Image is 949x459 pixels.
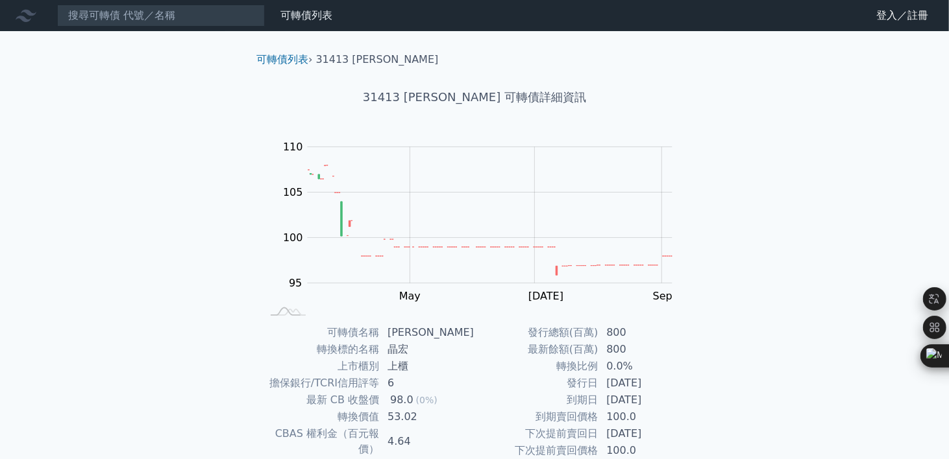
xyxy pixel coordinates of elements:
[380,341,474,358] td: 晶宏
[380,425,474,458] td: 4.64
[262,358,380,375] td: 上市櫃別
[289,277,302,289] tspan: 95
[598,358,687,375] td: 0.0%
[262,341,380,358] td: 轉換標的名稱
[262,324,380,341] td: 可轉債名稱
[528,290,563,302] tspan: [DATE]
[246,88,703,106] h1: 31413 [PERSON_NAME] 可轉債詳細資訊
[388,392,416,408] div: 98.0
[416,395,438,405] span: (0%)
[598,442,687,459] td: 100.0
[262,425,380,458] td: CBAS 權利金（百元報價）
[256,52,312,67] li: ›
[283,231,303,244] tspan: 100
[598,408,687,425] td: 100.0
[57,5,265,27] input: 搜尋可轉債 代號／名稱
[262,392,380,408] td: 最新 CB 收盤價
[380,408,474,425] td: 53.02
[277,141,692,302] g: Chart
[598,324,687,341] td: 800
[474,408,598,425] td: 到期賣回價格
[598,341,687,358] td: 800
[884,397,949,459] div: 聊天小工具
[653,290,672,302] tspan: Sep
[866,5,939,26] a: 登入／註冊
[283,141,303,153] tspan: 110
[474,375,598,392] td: 發行日
[399,290,421,302] tspan: May
[256,53,308,65] a: 可轉債列表
[474,324,598,341] td: 發行總額(百萬)
[474,425,598,442] td: 下次提前賣回日
[884,397,949,459] iframe: Chat Widget
[474,442,598,459] td: 下次提前賣回價格
[280,9,332,21] a: 可轉債列表
[474,358,598,375] td: 轉換比例
[474,392,598,408] td: 到期日
[262,375,380,392] td: 擔保銀行/TCRI信用評等
[262,408,380,425] td: 轉換價值
[316,52,439,67] li: 31413 [PERSON_NAME]
[380,324,474,341] td: [PERSON_NAME]
[598,375,687,392] td: [DATE]
[598,425,687,442] td: [DATE]
[474,341,598,358] td: 最新餘額(百萬)
[283,186,303,198] tspan: 105
[598,392,687,408] td: [DATE]
[380,358,474,375] td: 上櫃
[380,375,474,392] td: 6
